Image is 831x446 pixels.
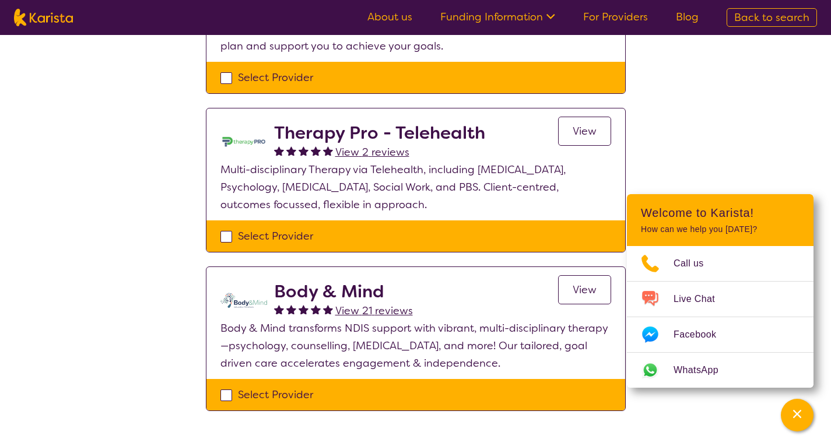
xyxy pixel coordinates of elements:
[676,10,699,24] a: Blog
[220,161,611,213] p: Multi-disciplinary Therapy via Telehealth, including [MEDICAL_DATA], Psychology, [MEDICAL_DATA], ...
[220,281,267,319] img: qmpolprhjdhzpcuekzqg.svg
[311,146,321,156] img: fullstar
[627,353,814,388] a: Web link opens in a new tab.
[674,361,732,379] span: WhatsApp
[674,326,730,343] span: Facebook
[274,281,413,302] h2: Body & Mind
[220,319,611,372] p: Body & Mind transforms NDIS support with vibrant, multi-disciplinary therapy—psychology, counsell...
[734,10,809,24] span: Back to search
[627,194,814,388] div: Channel Menu
[335,143,409,161] a: View 2 reviews
[220,122,267,161] img: lehxprcbtunjcwin5sb4.jpg
[311,304,321,314] img: fullstar
[573,283,597,297] span: View
[286,304,296,314] img: fullstar
[14,9,73,26] img: Karista logo
[323,146,333,156] img: fullstar
[286,146,296,156] img: fullstar
[274,122,485,143] h2: Therapy Pro - Telehealth
[781,399,814,431] button: Channel Menu
[335,302,413,319] a: View 21 reviews
[323,304,333,314] img: fullstar
[674,255,718,272] span: Call us
[299,146,308,156] img: fullstar
[440,10,555,24] a: Funding Information
[627,246,814,388] ul: Choose channel
[641,206,800,220] h2: Welcome to Karista!
[641,224,800,234] p: How can we help you [DATE]?
[558,275,611,304] a: View
[299,304,308,314] img: fullstar
[335,304,413,318] span: View 21 reviews
[335,145,409,159] span: View 2 reviews
[583,10,648,24] a: For Providers
[274,304,284,314] img: fullstar
[727,8,817,27] a: Back to search
[274,146,284,156] img: fullstar
[674,290,729,308] span: Live Chat
[367,10,412,24] a: About us
[558,117,611,146] a: View
[573,124,597,138] span: View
